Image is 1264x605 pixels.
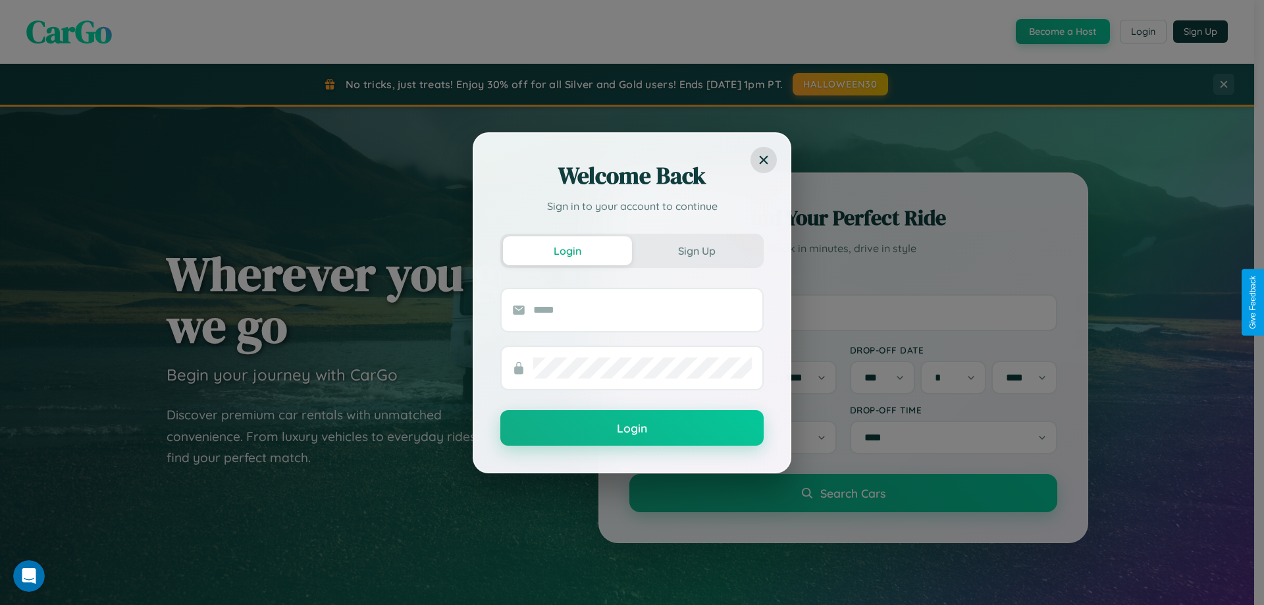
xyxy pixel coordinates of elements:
[632,236,761,265] button: Sign Up
[500,160,764,192] h2: Welcome Back
[503,236,632,265] button: Login
[500,198,764,214] p: Sign in to your account to continue
[500,410,764,446] button: Login
[13,560,45,592] iframe: Intercom live chat
[1248,276,1257,329] div: Give Feedback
